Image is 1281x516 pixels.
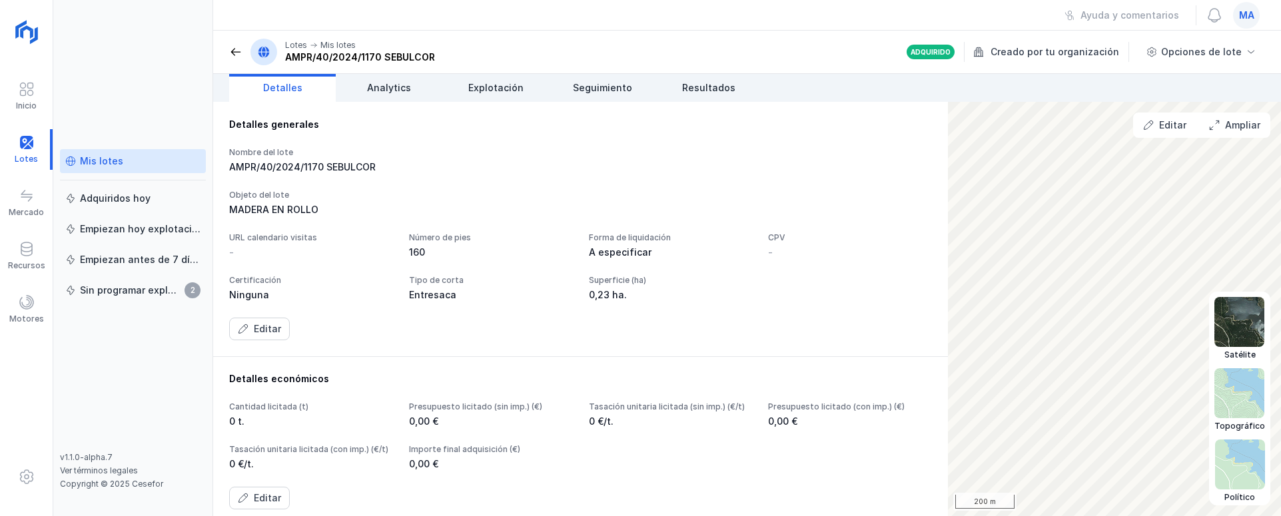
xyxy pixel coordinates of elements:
a: Resultados [655,74,762,102]
div: Objeto del lote [229,190,932,200]
button: Editar [1134,114,1195,136]
div: Editar [254,322,281,336]
div: Ninguna [229,288,393,302]
div: Editar [1159,119,1186,132]
div: CPV [768,232,932,243]
div: Inicio [16,101,37,111]
div: 160 [409,246,573,259]
div: Motores [9,314,44,324]
div: Detalles económicos [229,372,932,386]
span: Explotación [468,81,524,95]
div: 0 €/t. [589,415,753,428]
div: Satélite [1214,350,1265,360]
button: Editar [229,318,290,340]
button: Ampliar [1200,114,1269,136]
a: Empiezan antes de 7 días [60,248,206,272]
div: Certificación [229,275,393,286]
div: Tasación unitaria licitada (sin imp.) (€/t) [589,401,753,412]
div: Superficie (ha) [589,275,753,286]
div: Topográfico [1214,421,1265,431]
div: Lotes [285,40,307,51]
div: Empiezan antes de 7 días [80,253,201,266]
div: Copyright © 2025 Cesefor [60,479,206,489]
button: Ayuda y comentarios [1056,4,1188,27]
a: Sin programar explotación2 [60,278,206,302]
img: logoRight.svg [10,15,43,49]
div: - [768,246,773,259]
div: Presupuesto licitado (con imp.) (€) [768,401,932,412]
a: Explotación [442,74,549,102]
div: 0,00 € [409,457,573,471]
div: Creado por tu organización [973,42,1131,62]
div: Adquirido [911,47,951,57]
div: Entresaca [409,288,573,302]
div: AMPR/40/2024/1170 SEBULCOR [229,160,393,174]
a: Mis lotes [60,149,206,173]
div: Mis lotes [80,154,123,168]
div: Recursos [8,260,45,271]
div: Editar [254,491,281,505]
span: Seguimiento [573,81,632,95]
div: Número de pies [409,232,573,243]
img: satellite.webp [1214,297,1264,347]
span: Analytics [367,81,411,95]
div: Forma de liquidación [589,232,753,243]
a: Analytics [336,74,442,102]
div: Presupuesto licitado (sin imp.) (€) [409,401,573,412]
img: topographic.webp [1214,368,1264,418]
span: 2 [185,282,201,298]
div: Detalles generales [229,118,932,131]
a: Seguimiento [549,74,655,102]
div: Empiezan hoy explotación [80,222,201,236]
span: ma [1239,9,1254,22]
div: Nombre del lote [229,147,393,158]
div: A especificar [589,246,753,259]
div: MADERA EN ROLLO [229,203,932,216]
div: - [229,246,234,259]
div: URL calendario visitas [229,232,393,243]
div: Político [1215,492,1265,503]
div: Sin programar explotación [80,284,181,297]
div: Cantidad licitada (t) [229,401,393,412]
div: Ampliar [1225,119,1260,132]
span: Detalles [263,81,302,95]
div: AMPR/40/2024/1170 SEBULCOR [285,51,435,64]
div: 0,23 ha. [589,288,753,302]
a: Empiezan hoy explotación [60,217,206,241]
div: Mis lotes [320,40,356,51]
div: 0 t. [229,415,393,428]
div: Mercado [9,207,44,218]
a: Detalles [229,74,336,102]
div: 0,00 € [768,415,932,428]
span: Resultados [682,81,735,95]
div: Tipo de corta [409,275,573,286]
div: Adquiridos hoy [80,192,151,205]
div: Tasación unitaria licitada (con imp.) (€/t) [229,444,393,455]
div: Ayuda y comentarios [1080,9,1179,22]
img: political.webp [1215,439,1265,489]
a: Ver términos legales [60,465,138,475]
div: v1.1.0-alpha.7 [60,452,206,463]
div: Opciones de lote [1161,45,1242,59]
button: Editar [229,487,290,509]
a: Adquiridos hoy [60,186,206,210]
div: 0,00 € [409,415,573,428]
div: Importe final adquisición (€) [409,444,573,455]
div: 0 €/t. [229,457,393,471]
